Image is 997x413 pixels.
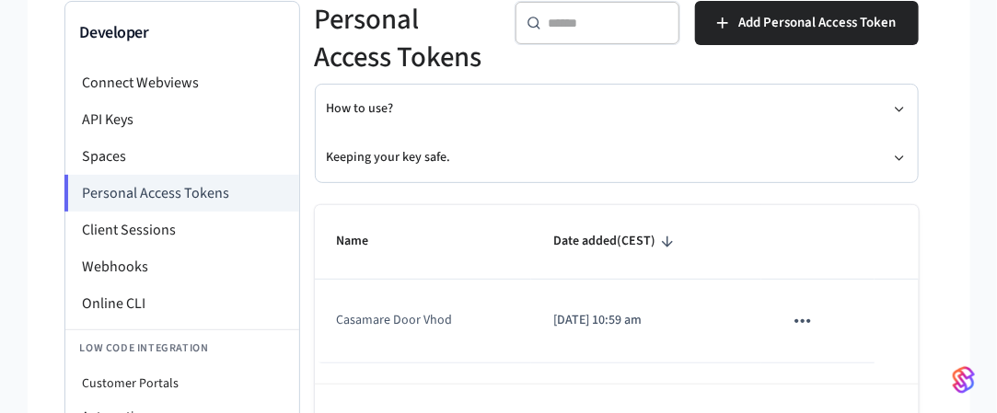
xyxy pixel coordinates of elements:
span: Date added(CEST) [553,227,679,256]
li: API Keys [65,101,299,138]
span: Name [337,227,393,256]
button: Add Personal Access Token [695,1,919,45]
h5: Personal Access Tokens [315,1,493,76]
li: Client Sessions [65,212,299,248]
img: SeamLogoGradient.69752ec5.svg [953,365,975,395]
li: Customer Portals [65,367,299,400]
li: Webhooks [65,248,299,285]
li: Online CLI [65,285,299,322]
td: Casamare Door Vhod [315,280,532,363]
span: Add Personal Access Token [739,11,897,35]
p: [DATE] 10:59 am [553,311,739,330]
h3: Developer [80,20,284,46]
button: How to use? [327,85,907,133]
li: Personal Access Tokens [64,175,299,212]
table: sticky table [315,205,919,363]
button: Keeping your key safe. [327,133,907,182]
li: Low Code Integration [65,329,299,367]
li: Connect Webviews [65,64,299,101]
li: Spaces [65,138,299,175]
